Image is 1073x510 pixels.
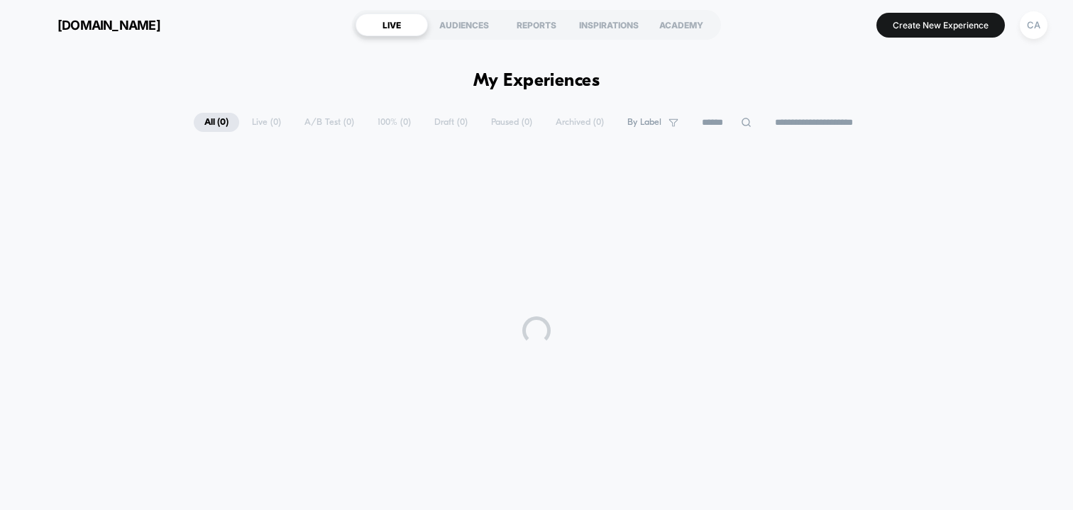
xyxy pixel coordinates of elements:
[194,113,239,132] span: All ( 0 )
[876,13,1005,38] button: Create New Experience
[1016,11,1052,40] button: CA
[627,117,661,128] span: By Label
[428,13,500,36] div: AUDIENCES
[573,13,645,36] div: INSPIRATIONS
[57,18,160,33] span: [DOMAIN_NAME]
[1020,11,1047,39] div: CA
[21,13,165,36] button: [DOMAIN_NAME]
[356,13,428,36] div: LIVE
[473,71,600,92] h1: My Experiences
[500,13,573,36] div: REPORTS
[645,13,717,36] div: ACADEMY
